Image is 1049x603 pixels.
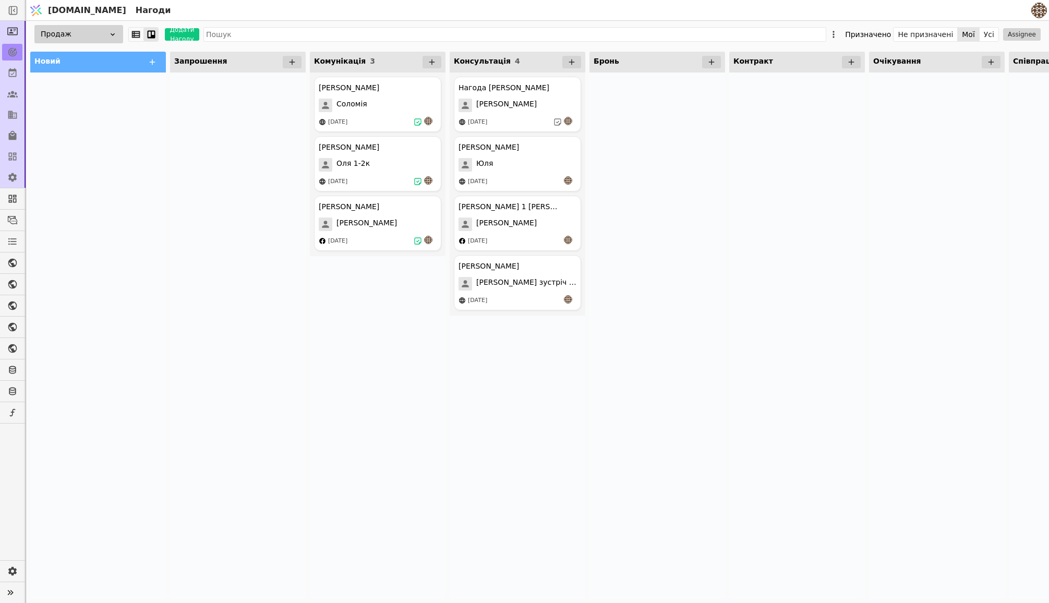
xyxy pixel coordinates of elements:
[476,99,537,112] span: [PERSON_NAME]
[319,82,379,93] div: [PERSON_NAME]
[468,177,487,186] div: [DATE]
[26,1,131,20] a: [DOMAIN_NAME]
[564,295,572,304] img: an
[980,27,998,42] button: Усі
[873,57,921,65] span: Очікування
[424,176,432,185] img: an
[894,27,958,42] button: Не призначені
[336,158,370,172] span: Оля 1-2к
[314,57,366,65] span: Комунікація
[424,236,432,244] img: an
[314,196,441,251] div: [PERSON_NAME][PERSON_NAME][DATE]an
[203,27,826,42] input: Пошук
[459,82,549,93] div: Нагода [PERSON_NAME]
[328,177,347,186] div: [DATE]
[459,178,466,185] img: online-store.svg
[314,77,441,132] div: [PERSON_NAME]Соломія[DATE]an
[370,57,375,65] span: 3
[314,136,441,191] div: [PERSON_NAME]Оля 1-2к[DATE]an
[174,57,227,65] span: Запрошення
[459,297,466,304] img: online-store.svg
[319,118,326,126] img: online-store.svg
[476,158,493,172] span: Юля
[468,237,487,246] div: [DATE]
[336,99,367,112] span: Соломія
[319,142,379,153] div: [PERSON_NAME]
[336,218,397,231] span: [PERSON_NAME]
[459,261,519,272] div: [PERSON_NAME]
[459,201,558,212] div: [PERSON_NAME] 1 [PERSON_NAME]
[165,28,199,41] button: Додати Нагоду
[34,57,61,65] span: Новий
[459,237,466,245] img: facebook.svg
[34,25,123,43] div: Продаж
[159,28,199,41] a: Додати Нагоду
[476,277,576,291] span: [PERSON_NAME] зустріч 13.08
[1031,3,1047,18] img: 4183bec8f641d0a1985368f79f6ed469
[131,4,171,17] h2: Нагоди
[594,57,619,65] span: Бронь
[328,237,347,246] div: [DATE]
[733,57,773,65] span: Контракт
[454,57,511,65] span: Консультація
[515,57,520,65] span: 4
[476,218,537,231] span: [PERSON_NAME]
[28,1,44,20] img: Logo
[454,196,581,251] div: [PERSON_NAME] 1 [PERSON_NAME][PERSON_NAME][DATE]an
[468,118,487,127] div: [DATE]
[319,178,326,185] img: online-store.svg
[48,4,126,17] span: [DOMAIN_NAME]
[319,237,326,245] img: facebook.svg
[459,142,519,153] div: [PERSON_NAME]
[319,201,379,212] div: [PERSON_NAME]
[564,176,572,185] img: an
[454,255,581,310] div: [PERSON_NAME][PERSON_NAME] зустріч 13.08[DATE]an
[958,27,980,42] button: Мої
[845,27,891,42] div: Призначено
[564,236,572,244] img: an
[459,118,466,126] img: online-store.svg
[468,296,487,305] div: [DATE]
[1003,28,1041,41] button: Assignee
[454,77,581,132] div: Нагода [PERSON_NAME][PERSON_NAME][DATE]an
[424,117,432,125] img: an
[564,117,572,125] img: an
[328,118,347,127] div: [DATE]
[454,136,581,191] div: [PERSON_NAME]Юля[DATE]an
